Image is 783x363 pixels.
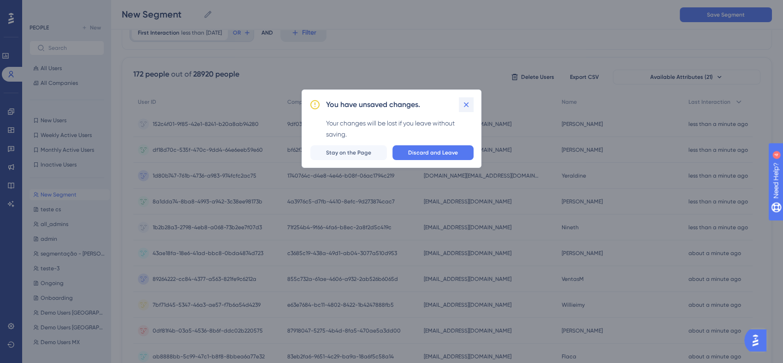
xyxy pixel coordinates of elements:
div: Your changes will be lost if you leave without saving. [326,118,474,140]
div: 4 [64,5,67,12]
h2: You have unsaved changes. [326,99,420,110]
span: Need Help? [22,2,58,13]
iframe: UserGuiding AI Assistant Launcher [744,327,772,354]
span: Stay on the Page [326,149,371,156]
span: Discard and Leave [408,149,458,156]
